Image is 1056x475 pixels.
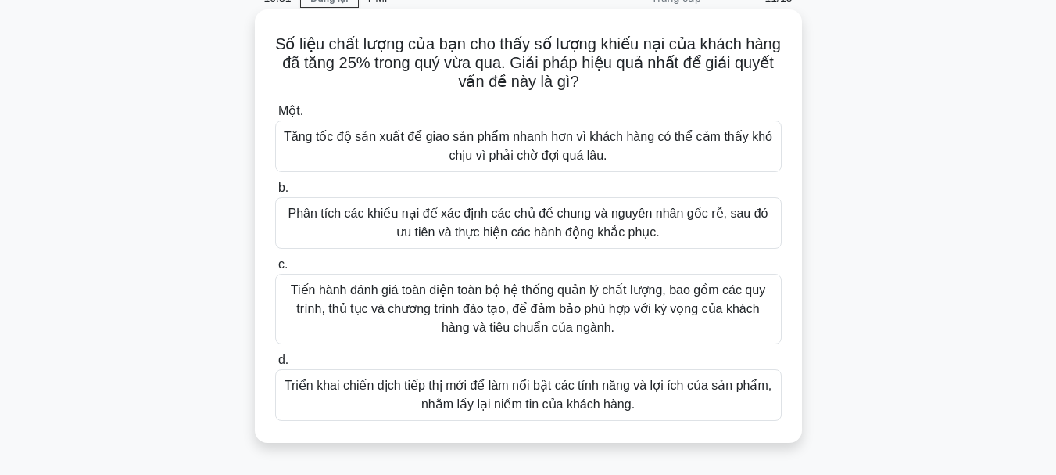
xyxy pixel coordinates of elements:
[278,257,288,271] font: c.
[288,207,768,239] font: Phân tích các khiếu nại để xác định các chủ đề chung và nguyên nhân gốc rễ, sau đó ưu tiên và thự...
[284,130,772,162] font: Tăng tốc độ sản xuất để giao sản phẩm nhanh hơn vì khách hàng có thể cảm thấy khó chịu vì phải ch...
[275,35,781,90] font: Số liệu chất lượng của bạn cho thấy số lượng khiếu nại của khách hàng đã tăng 25% trong quý vừa q...
[278,104,303,117] font: Một.
[291,283,765,334] font: Tiến hành đánh giá toàn diện toàn bộ hệ thống quản lý chất lượng, bao gồm các quy trình, thủ tục ...
[285,379,771,411] font: Triển khai chiến dịch tiếp thị mới để làm nổi bật các tính năng và lợi ích của sản phẩm, nhằm lấy...
[278,181,288,194] font: b.
[278,353,288,366] font: d.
